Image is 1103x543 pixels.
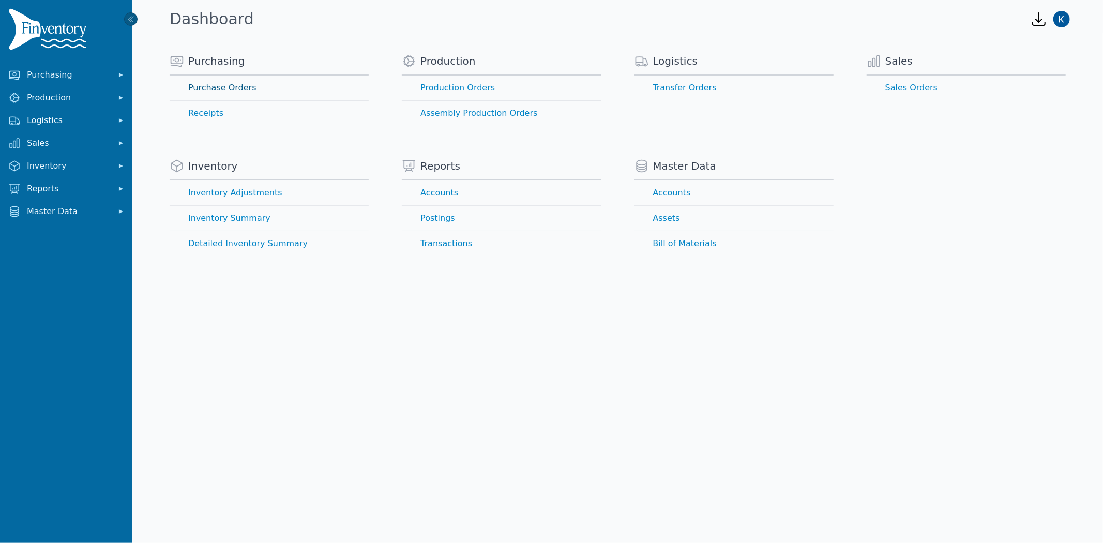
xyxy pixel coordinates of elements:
[4,110,128,131] button: Logistics
[420,54,475,68] span: Production
[27,137,110,149] span: Sales
[27,92,110,104] span: Production
[27,205,110,218] span: Master Data
[8,8,91,54] img: Finventory
[634,180,834,205] a: Accounts
[634,206,834,231] a: Assets
[4,133,128,154] button: Sales
[4,65,128,85] button: Purchasing
[420,159,460,173] span: Reports
[653,54,698,68] span: Logistics
[27,114,110,127] span: Logistics
[402,180,601,205] a: Accounts
[170,231,369,256] a: Detailed Inventory Summary
[402,206,601,231] a: Postings
[27,183,110,195] span: Reports
[4,178,128,199] button: Reports
[402,101,601,126] a: Assembly Production Orders
[1053,11,1070,27] img: Kathleen Gray
[4,201,128,222] button: Master Data
[4,156,128,176] button: Inventory
[170,180,369,205] a: Inventory Adjustments
[634,76,834,100] a: Transfer Orders
[170,101,369,126] a: Receipts
[653,159,716,173] span: Master Data
[402,76,601,100] a: Production Orders
[885,54,913,68] span: Sales
[634,231,834,256] a: Bill of Materials
[402,231,601,256] a: Transactions
[188,54,245,68] span: Purchasing
[867,76,1066,100] a: Sales Orders
[170,10,254,28] h1: Dashboard
[170,206,369,231] a: Inventory Summary
[188,159,238,173] span: Inventory
[27,69,110,81] span: Purchasing
[27,160,110,172] span: Inventory
[170,76,369,100] a: Purchase Orders
[4,87,128,108] button: Production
